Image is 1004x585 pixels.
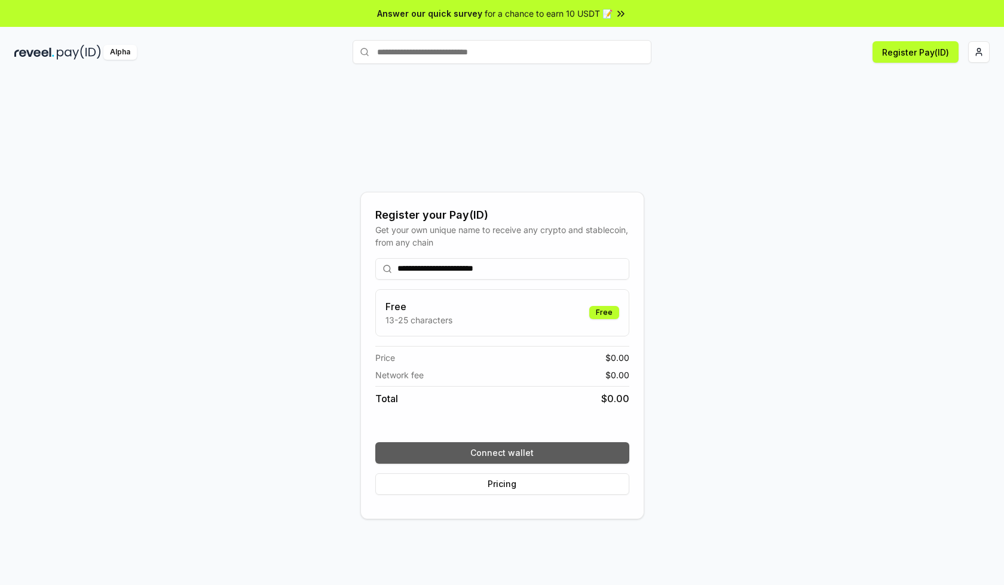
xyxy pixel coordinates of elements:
span: Network fee [375,369,424,381]
div: Free [589,306,619,319]
div: Get your own unique name to receive any crypto and stablecoin, from any chain [375,223,629,249]
p: 13-25 characters [385,314,452,326]
h3: Free [385,299,452,314]
div: Alpha [103,45,137,60]
button: Connect wallet [375,442,629,464]
span: $ 0.00 [601,391,629,406]
img: reveel_dark [14,45,54,60]
img: pay_id [57,45,101,60]
span: Answer our quick survey [377,7,482,20]
button: Pricing [375,473,629,495]
span: $ 0.00 [605,369,629,381]
span: for a chance to earn 10 USDT 📝 [485,7,613,20]
span: Price [375,351,395,364]
span: Total [375,391,398,406]
div: Register your Pay(ID) [375,207,629,223]
button: Register Pay(ID) [873,41,959,63]
span: $ 0.00 [605,351,629,364]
